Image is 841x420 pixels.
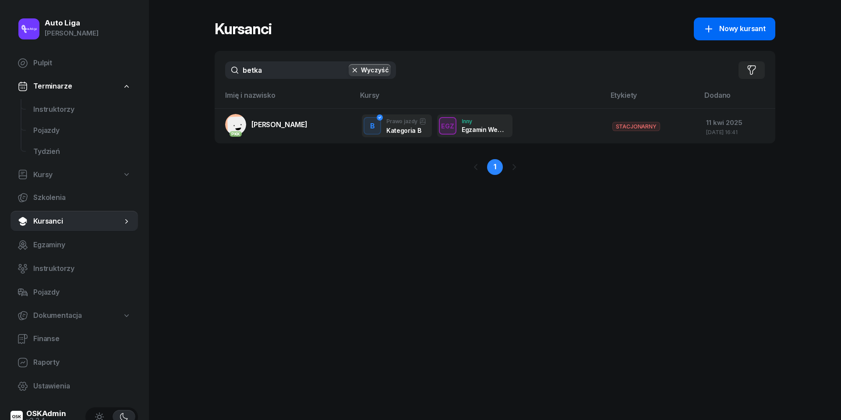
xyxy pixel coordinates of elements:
span: STACJONARNY [612,122,660,131]
span: Szkolenia [33,192,131,203]
a: Instruktorzy [26,99,138,120]
span: Kursanci [33,216,122,227]
span: Terminarze [33,81,72,92]
a: PKK[PERSON_NAME] [225,114,307,135]
span: Raporty [33,357,131,368]
a: Szkolenia [11,187,138,208]
div: Kategoria B [386,127,426,134]
h1: Kursanci [215,21,272,37]
div: [DATE] 16:41 [706,129,768,135]
a: 1 [487,159,503,175]
th: Imię i nazwisko [215,89,355,108]
span: Pojazdy [33,125,131,136]
span: Instruktorzy [33,104,131,115]
a: Pulpit [11,53,138,74]
span: Ustawienia [33,381,131,392]
span: Tydzień [33,146,131,157]
span: [PERSON_NAME] [251,120,307,129]
a: Terminarze [11,76,138,96]
div: 11 kwi 2025 [706,117,768,128]
div: Auto Liga [45,19,99,27]
a: Instruktorzy [11,258,138,279]
span: Dokumentacja [33,310,82,321]
a: Ustawienia [11,376,138,397]
a: Raporty [11,352,138,373]
span: Pulpit [33,57,131,69]
a: Kursy [11,165,138,185]
span: Instruktorzy [33,263,131,274]
span: Finanse [33,333,131,345]
div: PKK [230,131,242,137]
a: Tydzień [26,141,138,162]
th: Dodano [699,89,775,108]
a: Pojazdy [11,282,138,303]
th: Etykiety [605,89,700,108]
button: Wyczyść [349,64,391,76]
button: B [364,117,381,135]
th: Kursy [355,89,605,108]
button: EGZ [439,117,456,135]
span: Nowy kursant [719,23,766,35]
a: Dokumentacja [11,306,138,326]
div: B [367,119,378,134]
span: Pojazdy [33,287,131,298]
a: Finanse [11,328,138,349]
div: EGZ [438,121,458,132]
input: Szukaj [225,61,396,79]
a: Pojazdy [26,120,138,141]
a: Kursanci [11,211,138,232]
span: Kursy [33,169,53,181]
div: Prawo jazdy [386,118,426,125]
div: OSKAdmin [26,410,66,417]
a: Nowy kursant [694,18,775,40]
span: Egzaminy [33,239,131,251]
div: [PERSON_NAME] [45,28,99,39]
a: Egzaminy [11,235,138,256]
div: Inny [462,118,507,124]
div: Egzamin Wewnętrzny [462,126,507,133]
